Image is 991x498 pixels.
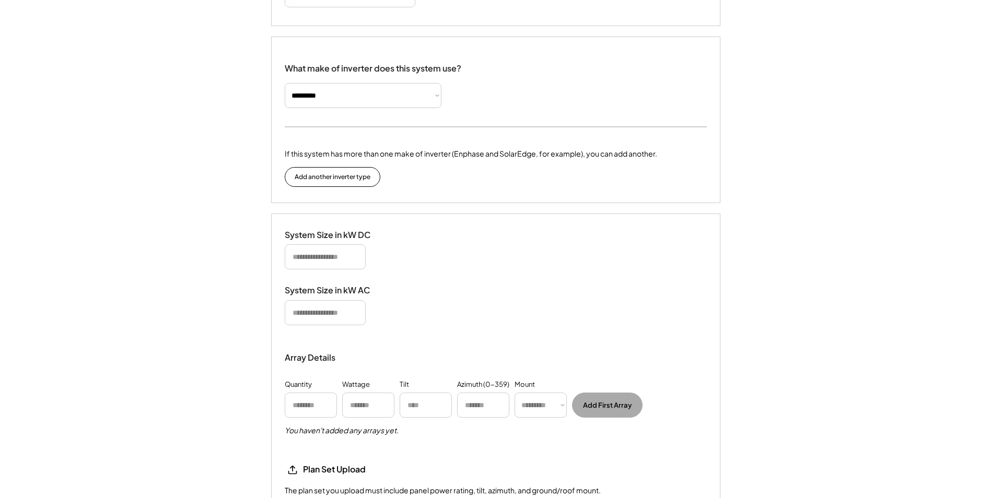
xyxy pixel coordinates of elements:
[285,148,657,159] div: If this system has more than one make of inverter (Enphase and SolarEdge, for example), you can a...
[285,485,601,496] div: The plan set you upload must include panel power rating, tilt, azimuth, and ground/roof mount.
[285,425,399,436] h5: You haven't added any arrays yet.
[342,380,370,390] div: Wattage
[400,380,409,390] div: Tilt
[457,380,509,390] div: Azimuth (0-359)
[285,285,389,296] div: System Size in kW AC
[285,53,461,76] div: What make of inverter does this system use?
[285,230,389,241] div: System Size in kW DC
[572,393,643,418] button: Add First Array
[285,351,337,364] div: Array Details
[285,167,380,187] button: Add another inverter type
[515,380,535,390] div: Mount
[303,464,407,475] div: Plan Set Upload
[285,380,312,390] div: Quantity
